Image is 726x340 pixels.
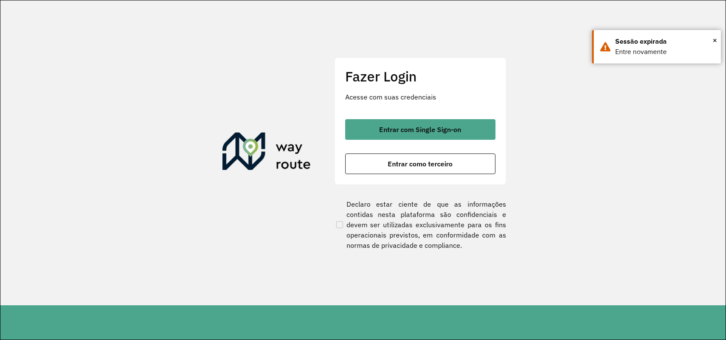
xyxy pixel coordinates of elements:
[379,126,461,133] span: Entrar com Single Sign-on
[345,68,495,84] h2: Fazer Login
[345,153,495,174] button: button
[345,92,495,102] p: Acesse com suas credenciais
[615,47,714,57] div: Entre novamente
[615,36,714,47] div: Sessão expirada
[222,132,311,174] img: Roteirizador AmbevTech
[345,119,495,140] button: button
[713,34,717,47] span: ×
[713,34,717,47] button: Close
[388,160,453,167] span: Entrar como terceiro
[334,199,506,250] label: Declaro estar ciente de que as informações contidas nesta plataforma são confidenciais e devem se...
